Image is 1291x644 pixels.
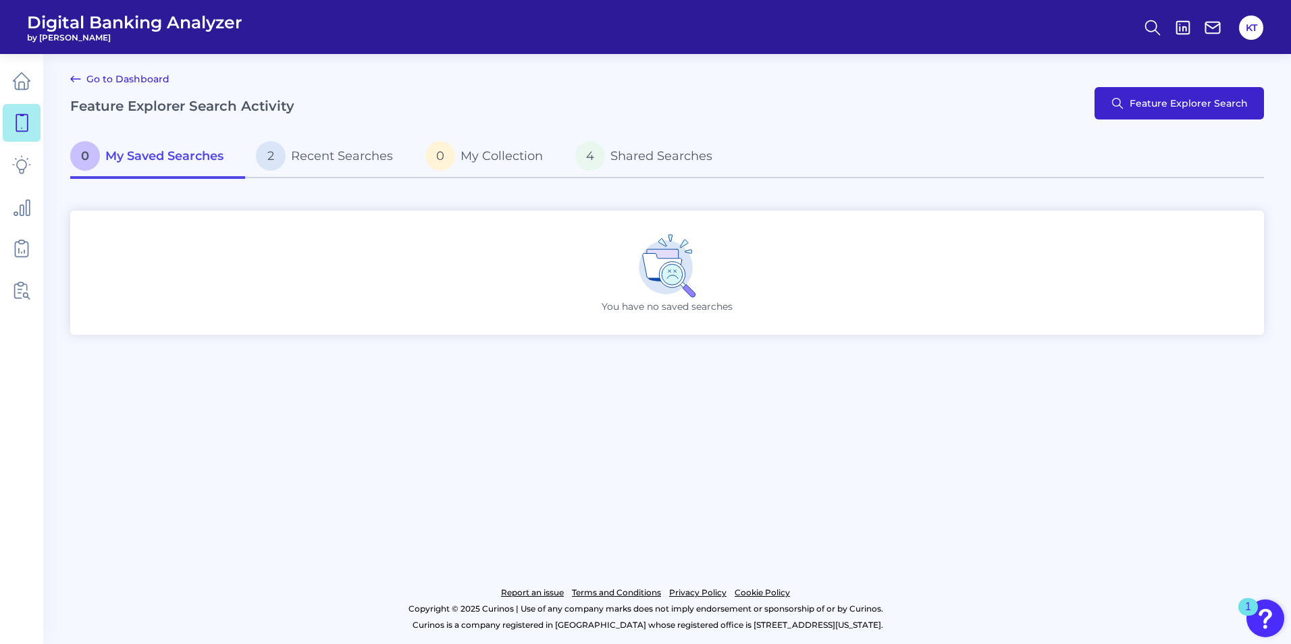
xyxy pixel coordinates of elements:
a: 0My Saved Searches [70,136,245,179]
p: Curinos is a company registered in [GEOGRAPHIC_DATA] whose registered office is [STREET_ADDRESS][... [70,617,1225,633]
a: Go to Dashboard [70,71,169,87]
a: Terms and Conditions [572,585,661,601]
a: Cookie Policy [735,585,790,601]
p: Copyright © 2025 Curinos | Use of any company marks does not imply endorsement or sponsorship of ... [66,601,1225,617]
span: My Saved Searches [105,149,223,163]
button: Feature Explorer Search [1095,87,1264,119]
span: Recent Searches [291,149,393,163]
button: KT [1239,16,1263,40]
span: Feature Explorer Search [1130,98,1248,109]
span: My Collection [460,149,543,163]
span: Shared Searches [610,149,712,163]
h2: Feature Explorer Search Activity [70,98,294,114]
span: 2 [256,141,286,171]
a: 2Recent Searches [245,136,415,179]
span: 0 [425,141,455,171]
a: Report an issue [501,585,564,601]
span: 4 [575,141,605,171]
button: Open Resource Center, 1 new notification [1246,599,1284,637]
span: 0 [70,141,100,171]
div: 1 [1245,607,1251,624]
a: 4Shared Searches [564,136,734,179]
a: 0My Collection [415,136,564,179]
div: You have no saved searches [70,211,1264,335]
a: Privacy Policy [669,585,727,601]
span: by [PERSON_NAME] [27,32,242,43]
span: Digital Banking Analyzer [27,12,242,32]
